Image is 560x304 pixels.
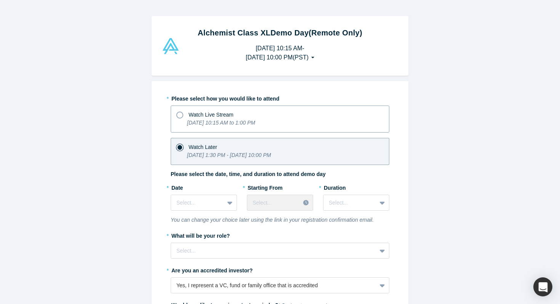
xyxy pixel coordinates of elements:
[247,181,283,192] label: Starting From
[189,144,217,150] span: Watch Later
[171,229,389,240] label: What will be your role?
[198,29,362,37] strong: Alchemist Class XL Demo Day (Remote Only)
[171,170,326,178] label: Please select the date, time, and duration to attend demo day
[187,120,255,126] i: [DATE] 10:15 AM to 1:00 PM
[176,282,371,290] div: Yes, I represent a VC, fund or family office that is accredited
[187,152,271,158] i: [DATE] 1:30 PM - [DATE] 10:00 PM
[238,41,322,65] button: [DATE] 10:15 AM-[DATE] 10:00 PM(PST)
[323,181,389,192] label: Duration
[162,38,180,54] img: Alchemist Vault Logo
[171,92,389,103] label: Please select how you would like to attend
[171,181,237,192] label: Date
[189,112,234,118] span: Watch Live Stream
[171,217,374,223] i: You can change your choice later using the link in your registration confirmation email.
[171,264,389,275] label: Are you an accredited investor?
